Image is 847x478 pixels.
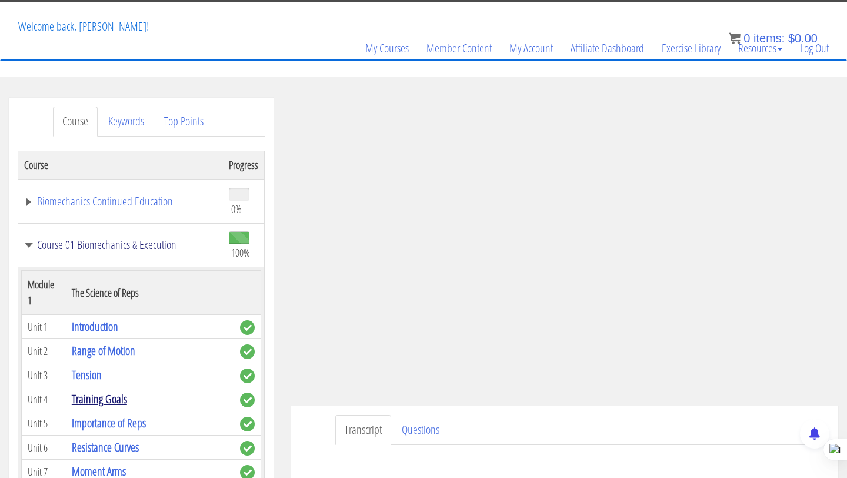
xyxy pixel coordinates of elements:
[240,369,255,383] span: complete
[22,387,66,411] td: Unit 4
[729,20,791,77] a: Resources
[743,32,750,45] span: 0
[231,246,250,259] span: 100%
[53,107,98,137] a: Course
[22,436,66,460] td: Unit 6
[501,20,562,77] a: My Account
[240,417,255,431] span: complete
[335,415,391,445] a: Transcript
[240,344,255,359] span: complete
[788,32,795,45] span: $
[155,107,213,137] a: Top Points
[231,203,242,215] span: 0%
[791,20,838,77] a: Log Out
[392,415,449,445] a: Questions
[729,32,818,45] a: 0 items: $0.00
[729,32,741,44] img: icon11.png
[653,20,729,77] a: Exercise Library
[22,363,66,387] td: Unit 3
[24,195,217,207] a: Biomechanics Continued Education
[99,107,154,137] a: Keywords
[22,411,66,436] td: Unit 5
[753,32,785,45] span: items:
[788,32,818,45] bdi: 0.00
[72,415,146,431] a: Importance of Reps
[72,439,139,455] a: Resistance Curves
[240,320,255,335] span: complete
[356,20,418,77] a: My Courses
[72,318,118,334] a: Introduction
[72,367,102,383] a: Tension
[22,315,66,339] td: Unit 1
[22,339,66,363] td: Unit 2
[9,3,158,50] p: Welcome back, [PERSON_NAME]!
[240,441,255,456] span: complete
[24,239,217,251] a: Course 01 Biomechanics & Execution
[72,391,127,407] a: Training Goals
[418,20,501,77] a: Member Content
[240,393,255,407] span: complete
[18,151,224,179] th: Course
[223,151,265,179] th: Progress
[22,271,66,315] th: Module 1
[562,20,653,77] a: Affiliate Dashboard
[66,271,234,315] th: The Science of Reps
[72,343,135,358] a: Range of Motion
